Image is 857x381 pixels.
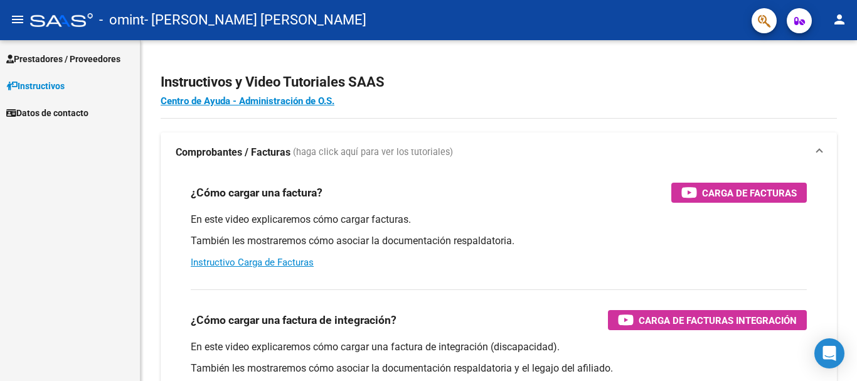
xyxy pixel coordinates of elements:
p: En este video explicaremos cómo cargar una factura de integración (discapacidad). [191,340,807,354]
mat-expansion-panel-header: Comprobantes / Facturas (haga click aquí para ver los tutoriales) [161,132,837,173]
p: También les mostraremos cómo asociar la documentación respaldatoria y el legajo del afiliado. [191,362,807,375]
button: Carga de Facturas [671,183,807,203]
p: También les mostraremos cómo asociar la documentación respaldatoria. [191,234,807,248]
strong: Comprobantes / Facturas [176,146,290,159]
span: Datos de contacto [6,106,88,120]
span: Carga de Facturas Integración [639,313,797,328]
div: Open Intercom Messenger [814,338,844,368]
span: Prestadores / Proveedores [6,52,120,66]
p: En este video explicaremos cómo cargar facturas. [191,213,807,227]
h3: ¿Cómo cargar una factura? [191,184,322,201]
mat-icon: menu [10,12,25,27]
mat-icon: person [832,12,847,27]
span: Carga de Facturas [702,185,797,201]
a: Centro de Ayuda - Administración de O.S. [161,95,334,107]
a: Instructivo Carga de Facturas [191,257,314,268]
span: - [PERSON_NAME] [PERSON_NAME] [144,6,366,34]
span: (haga click aquí para ver los tutoriales) [293,146,453,159]
span: Instructivos [6,79,65,93]
span: - omint [99,6,144,34]
button: Carga de Facturas Integración [608,310,807,330]
h2: Instructivos y Video Tutoriales SAAS [161,70,837,94]
h3: ¿Cómo cargar una factura de integración? [191,311,397,329]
